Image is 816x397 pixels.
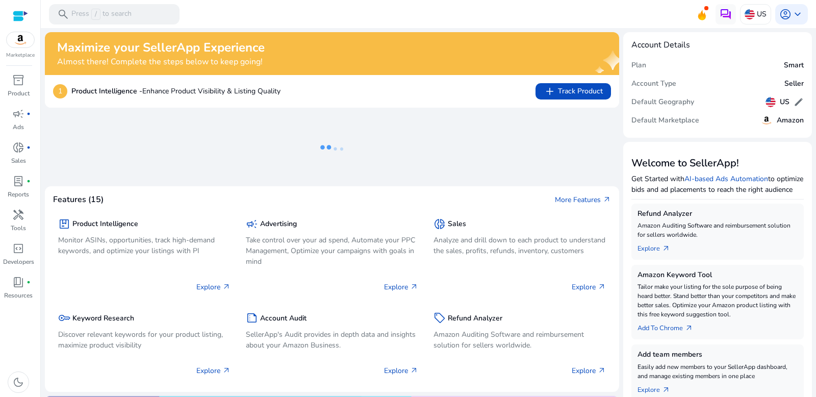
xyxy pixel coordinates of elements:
p: Explore [384,282,418,292]
span: fiber_manual_record [27,280,31,284]
p: Explore [572,365,606,376]
span: arrow_outward [662,244,670,253]
p: Developers [3,257,34,266]
h5: Account Type [631,80,676,88]
p: Enhance Product Visibility & Listing Quality [71,86,280,96]
p: Explore [196,282,231,292]
a: Explorearrow_outward [637,239,678,254]
span: search [57,8,69,20]
a: More Featuresarrow_outward [555,194,611,205]
h5: Seller [784,80,804,88]
h5: Refund Analyzer [448,314,502,323]
h4: Features (15) [53,195,104,205]
p: SellerApp's Audit provides in depth data and insights about your Amazon Business. [246,329,418,351]
p: Press to search [71,9,132,20]
h5: Add team members [637,351,798,359]
span: book_4 [12,276,24,288]
span: summarize [246,312,258,324]
h5: Default Marketplace [631,116,699,125]
p: Explore [196,365,231,376]
p: Product [8,89,30,98]
span: arrow_outward [685,324,693,332]
p: Marketplace [6,52,35,59]
span: fiber_manual_record [27,145,31,150]
p: Take control over your ad spend, Automate your PPC Management, Optimize your campaigns with goals... [246,235,418,267]
p: Reports [8,190,29,199]
p: Discover relevant keywords for your product listing, maximize product visibility [58,329,231,351]
p: Amazon Auditing Software and reimbursement solution for sellers worldwide. [637,221,798,239]
img: amazon.svg [7,32,34,47]
span: keyboard_arrow_down [792,8,804,20]
h5: Advertising [260,220,297,229]
span: campaign [246,218,258,230]
span: package [58,218,70,230]
p: Explore [384,365,418,376]
a: Add To Chrome [637,319,701,333]
span: arrow_outward [410,366,418,375]
h3: Welcome to SellerApp! [631,157,804,169]
span: handyman [12,209,24,221]
span: Track Product [544,85,603,97]
span: arrow_outward [222,366,231,375]
p: Tools [11,224,26,233]
h4: Almost there! Complete the steps below to keep going! [57,57,265,67]
h5: Refund Analyzer [637,210,798,218]
img: us.svg [745,9,755,19]
h2: Maximize your SellerApp Experience [57,40,265,55]
h5: Amazon [777,116,804,125]
span: donut_small [433,218,446,230]
span: sell [433,312,446,324]
p: Monitor ASINs, opportunities, track high-demand keywords, and optimize your listings with PI [58,235,231,256]
p: Tailor make your listing for the sole purpose of being heard better. Stand better than your compe... [637,282,798,319]
h5: Smart [784,61,804,70]
span: fiber_manual_record [27,179,31,183]
p: Sales [11,156,26,165]
h5: Sales [448,220,466,229]
span: fiber_manual_record [27,112,31,116]
p: Explore [572,282,606,292]
p: Easily add new members to your SellerApp dashboard, and manage existing members in one place [637,362,798,381]
span: donut_small [12,141,24,154]
span: key [58,312,70,324]
p: US [757,5,767,23]
span: arrow_outward [598,283,606,291]
button: addTrack Product [535,83,611,100]
a: Explorearrow_outward [637,381,678,395]
span: arrow_outward [603,195,611,204]
span: arrow_outward [410,283,418,291]
img: us.svg [766,97,776,107]
h4: Account Details [631,40,690,50]
h5: Product Intelligence [72,220,138,229]
span: lab_profile [12,175,24,187]
h5: Amazon Keyword Tool [637,271,798,280]
span: edit [794,97,804,107]
a: AI-based Ads Automation [684,174,768,184]
p: 1 [53,84,67,98]
p: Get Started with to optimize bids and ad placements to reach the right audience [631,173,804,195]
span: / [91,9,100,20]
span: account_circle [779,8,792,20]
span: add [544,85,556,97]
img: amazon.svg [760,114,773,127]
p: Amazon Auditing Software and reimbursement solution for sellers worldwide. [433,329,606,351]
span: dark_mode [12,376,24,388]
h5: Keyword Research [72,314,134,323]
span: arrow_outward [222,283,231,291]
span: arrow_outward [662,386,670,394]
h5: Default Geography [631,98,694,107]
h5: US [780,98,789,107]
b: Product Intelligence - [71,86,142,96]
span: inventory_2 [12,74,24,86]
p: Resources [4,291,33,300]
p: Ads [13,122,24,132]
span: code_blocks [12,242,24,255]
h5: Plan [631,61,646,70]
span: campaign [12,108,24,120]
span: arrow_outward [598,366,606,375]
p: Analyze and drill down to each product to understand the sales, profits, refunds, inventory, cust... [433,235,606,256]
h5: Account Audit [260,314,307,323]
